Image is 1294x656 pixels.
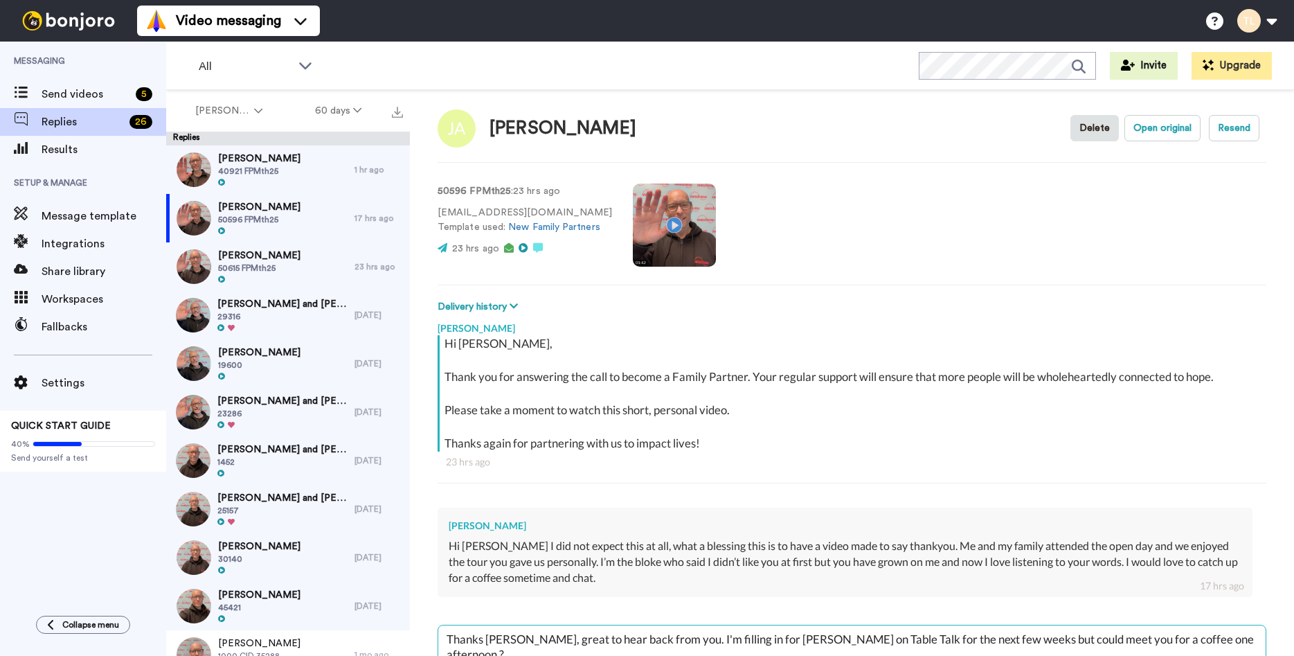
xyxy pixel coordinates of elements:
[452,244,499,254] span: 23 hrs ago
[449,538,1241,586] div: Hi [PERSON_NAME] I did not expect this at all, what a blessing this is to have a video made to sa...
[166,485,410,533] a: [PERSON_NAME] and [PERSON_NAME]25157[DATE]
[176,11,281,30] span: Video messaging
[218,263,300,274] span: 50615 FPMth25
[166,582,410,630] a: [PERSON_NAME]45421[DATE]
[169,98,289,123] button: [PERSON_NAME]
[438,206,612,235] p: [EMAIL_ADDRESS][DOMAIN_NAME] Template used:
[177,201,211,236] img: 5cf3c04a-a0c8-49ca-a6d0-13430f245b70-thumb.jpg
[177,152,211,187] img: cad97315-8612-4700-a57c-6ed582392ec9-thumb.jpg
[17,11,120,30] img: bj-logo-header-white.svg
[354,504,403,515] div: [DATE]
[42,236,166,252] span: Integrations
[145,10,168,32] img: vm-color.svg
[218,602,300,613] span: 45421
[129,115,152,129] div: 26
[136,87,152,101] div: 5
[166,132,410,145] div: Replies
[199,58,291,75] span: All
[489,118,636,139] div: [PERSON_NAME]
[62,619,119,630] span: Collapse menu
[166,145,410,194] a: [PERSON_NAME]40921 FPMth251 hr ago
[176,395,210,429] img: 6fea4af1-0799-4bfc-9325-7444e934ab2b-thumb.jpg
[446,455,1258,469] div: 23 hrs ago
[42,141,166,158] span: Results
[217,311,348,322] span: 29316
[166,533,410,582] a: [PERSON_NAME]30140[DATE]
[218,360,300,371] span: 19600
[289,98,388,123] button: 60 days
[218,166,300,177] span: 40921 FPMth25
[1192,52,1272,80] button: Upgrade
[218,346,300,360] span: [PERSON_NAME]
[218,152,300,166] span: [PERSON_NAME]
[354,407,403,418] div: [DATE]
[166,339,410,388] a: [PERSON_NAME]19600[DATE]
[218,637,300,650] span: [PERSON_NAME]
[218,540,300,553] span: [PERSON_NAME]
[354,358,403,369] div: [DATE]
[438,184,612,199] p: : 23 hrs ago
[195,104,251,118] span: [PERSON_NAME]
[176,298,210,333] img: fcb26f74-b81b-4c98-baca-5e6747a3f069-thumb.jpg
[1200,579,1244,593] div: 17 hrs ago
[217,491,348,505] span: [PERSON_NAME] and [PERSON_NAME]
[218,249,300,263] span: [PERSON_NAME]
[354,164,403,175] div: 1 hr ago
[354,261,403,272] div: 23 hrs ago
[42,375,166,391] span: Settings
[166,291,410,339] a: [PERSON_NAME] and [PERSON_NAME]29316[DATE]
[217,394,348,408] span: [PERSON_NAME] and [PERSON_NAME]
[11,421,111,431] span: QUICK START GUIDE
[508,222,600,232] a: New Family Partners
[354,601,403,612] div: [DATE]
[42,114,124,130] span: Replies
[166,388,410,436] a: [PERSON_NAME] and [PERSON_NAME]23286[DATE]
[354,213,403,224] div: 17 hrs ago
[218,553,300,565] span: 30140
[177,346,211,381] img: 640a1cbc-31f4-4891-ba67-83b1976c4b32-thumb.jpg
[354,310,403,321] div: [DATE]
[42,208,166,224] span: Message template
[1070,115,1119,141] button: Delete
[449,519,1241,533] div: [PERSON_NAME]
[166,194,410,242] a: [PERSON_NAME]50596 FPMth2517 hrs ago
[42,291,166,308] span: Workspaces
[438,109,476,148] img: Image of Jeremy Allan
[176,443,210,478] img: 67eaaa03-8391-4300-a044-b53d70590310-thumb.jpg
[388,100,407,121] button: Export all results that match these filters now.
[177,589,211,623] img: fc1c1420-f21f-4f78-8e40-9533e2453c97-thumb.jpg
[11,452,155,463] span: Send yourself a test
[11,438,30,450] span: 40%
[354,552,403,563] div: [DATE]
[354,455,403,466] div: [DATE]
[1110,52,1178,80] button: Invite
[36,616,130,634] button: Collapse menu
[166,436,410,485] a: [PERSON_NAME] and [PERSON_NAME]1452[DATE]
[1209,115,1259,141] button: Resend
[177,249,211,284] img: 8ea457a1-920c-47dd-8437-1f84323572aa-thumb.jpg
[166,242,410,291] a: [PERSON_NAME]50615 FPMth2523 hrs ago
[438,299,522,314] button: Delivery history
[392,107,403,118] img: export.svg
[218,200,300,214] span: [PERSON_NAME]
[444,335,1263,452] div: Hi [PERSON_NAME], Thank you for answering the call to become a Family Partner. Your regular suppo...
[218,214,300,225] span: 50596 FPMth25
[176,492,210,526] img: 014c5695-5418-4ecc-a43e-9dffb7c47511-thumb.jpg
[217,408,348,419] span: 23286
[42,319,166,335] span: Fallbacks
[177,540,211,575] img: e84a47d2-076b-47ef-9fc4-d78f8d5d5995-thumb.jpg
[217,443,348,456] span: [PERSON_NAME] and [PERSON_NAME]
[42,86,130,103] span: Send videos
[218,588,300,602] span: [PERSON_NAME]
[438,186,511,196] strong: 50596 FPMth25
[438,314,1266,335] div: [PERSON_NAME]
[1124,115,1201,141] button: Open original
[217,505,348,516] span: 25157
[217,456,348,468] span: 1452
[217,297,348,311] span: [PERSON_NAME] and [PERSON_NAME]
[42,263,166,280] span: Share library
